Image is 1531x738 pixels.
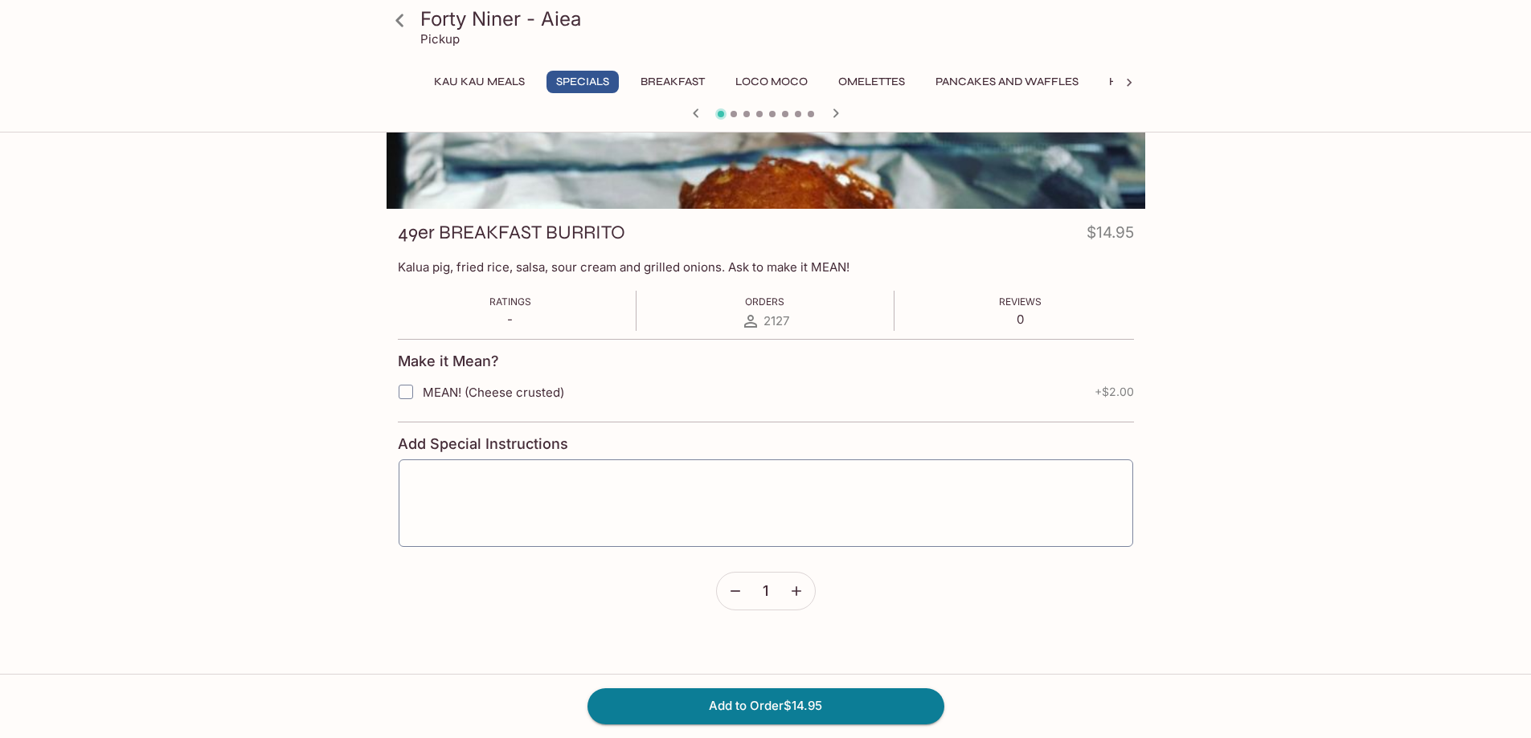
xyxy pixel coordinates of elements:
p: Pickup [420,31,460,47]
button: Breakfast [632,71,714,93]
button: Add to Order$14.95 [587,688,944,724]
span: Orders [745,296,784,308]
h3: Forty Niner - Aiea [420,6,1139,31]
span: 1 [763,582,768,600]
h4: Make it Mean? [398,353,499,370]
p: Kalua pig, fried rice, salsa, sour cream and grilled onions. Ask to make it MEAN! [398,259,1134,275]
span: MEAN! (Cheese crusted) [423,385,564,400]
button: Kau Kau Meals [425,71,534,93]
button: Pancakes and Waffles [927,71,1087,93]
span: 2127 [763,313,789,328]
p: 0 [999,312,1042,327]
button: Specials [546,71,619,93]
h4: Add Special Instructions [398,435,1134,453]
span: Ratings [489,296,531,308]
p: - [489,312,531,327]
button: Loco Moco [727,71,817,93]
button: Hawaiian Style French Toast [1100,71,1299,93]
span: + $2.00 [1095,385,1134,398]
h3: 49er BREAKFAST BURRITO [398,220,625,245]
button: Omelettes [829,71,914,93]
h4: $14.95 [1087,220,1134,251]
span: Reviews [999,296,1042,308]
